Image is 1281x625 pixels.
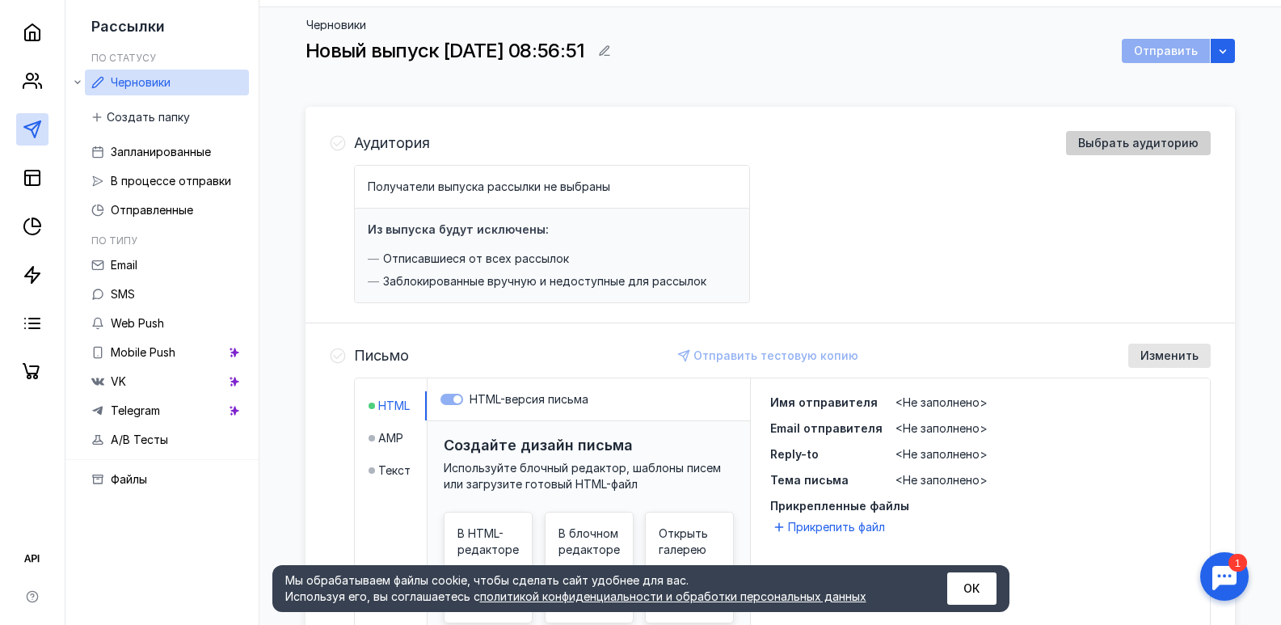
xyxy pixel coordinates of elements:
[85,197,249,223] a: Отправленные
[111,174,231,188] span: В процессе отправки
[770,421,883,435] span: Email отправителя
[480,589,866,603] a: политикой конфиденциальности и обработки персональных данных
[895,421,988,435] span: <Не заполнено>
[383,251,569,267] span: Отписавшиеся от всех рассылок
[770,498,1190,514] span: Прикрепленные файлы
[378,462,411,479] span: Текст
[770,447,819,461] span: Reply-to
[368,222,549,236] h4: Из выпуска будут исключены:
[85,105,198,129] button: Создать папку
[457,526,519,558] span: В HTML-редакторе
[111,433,168,446] span: A/B Тесты
[306,18,366,32] a: Черновики
[306,39,584,62] span: Новый выпуск [DATE] 08:56:51
[85,467,249,492] a: Файлы
[111,287,135,301] span: SMS
[85,427,249,453] a: A/B Тесты
[36,10,55,27] div: 1
[111,374,126,388] span: VK
[107,111,190,125] span: Создать папку
[444,461,721,491] span: Используйте блочный редактор, шаблоны писем или загрузите готовый HTML-файл
[111,145,211,158] span: Запланированные
[659,526,720,558] span: Открыть галерею
[470,392,588,406] span: HTML-версия письма
[85,168,249,194] a: В процессе отправки
[85,310,249,336] a: Web Push
[558,526,620,558] span: В блочном редакторе
[111,258,137,272] span: Email
[378,398,410,414] span: HTML
[354,135,430,151] h4: Аудитория
[85,252,249,278] a: Email
[85,369,249,395] a: VK
[1078,137,1199,150] span: Выбрать аудиторию
[947,572,997,605] button: ОК
[111,316,164,330] span: Web Push
[111,345,175,359] span: Mobile Push
[895,473,988,487] span: <Не заполнено>
[85,70,249,95] a: Черновики
[368,179,610,193] span: Получатели выпуска рассылки не выбраны
[85,281,249,307] a: SMS
[770,395,878,409] span: Имя отправителя
[111,403,160,417] span: Telegram
[85,398,249,424] a: Telegram
[91,18,165,35] span: Рассылки
[895,447,988,461] span: <Не заполнено>
[770,473,849,487] span: Тема письма
[378,430,403,446] span: AMP
[1140,349,1199,363] span: Изменить
[91,234,137,247] h5: По типу
[111,75,171,89] span: Черновики
[444,437,633,454] h3: Создайте дизайн письма
[1066,131,1211,155] button: Выбрать аудиторию
[285,572,908,605] div: Мы обрабатываем файлы cookie, чтобы сделать сайт удобнее для вас. Используя его, вы соглашаетесь c
[354,348,409,364] h4: Письмо
[895,395,988,409] span: <Не заполнено>
[383,273,706,289] span: Заблокированные вручную и недоступные для рассылок
[85,340,249,365] a: Mobile Push
[770,517,891,537] button: Прикрепить файл
[91,52,156,64] h5: По статусу
[1128,344,1211,368] button: Изменить
[85,139,249,165] a: Запланированные
[111,472,147,486] span: Файлы
[788,519,885,535] span: Прикрепить файл
[111,203,193,217] span: Отправленные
